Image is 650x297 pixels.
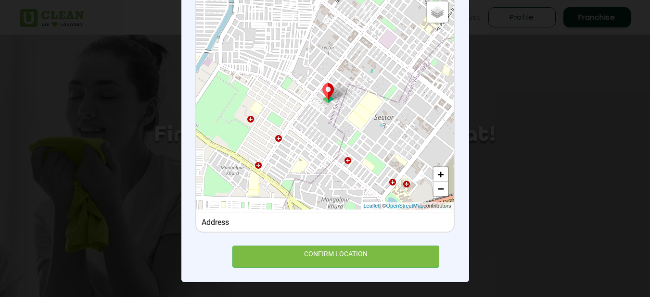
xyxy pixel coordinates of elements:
[433,182,448,196] a: Zoom out
[202,218,448,227] div: Address
[361,202,453,210] div: | © contributors
[232,246,440,267] div: CONFIRM LOCATION
[386,202,423,210] a: OpenStreetMap
[427,1,448,23] a: Layers
[363,202,379,210] a: Leaflet
[433,167,448,182] a: Zoom in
